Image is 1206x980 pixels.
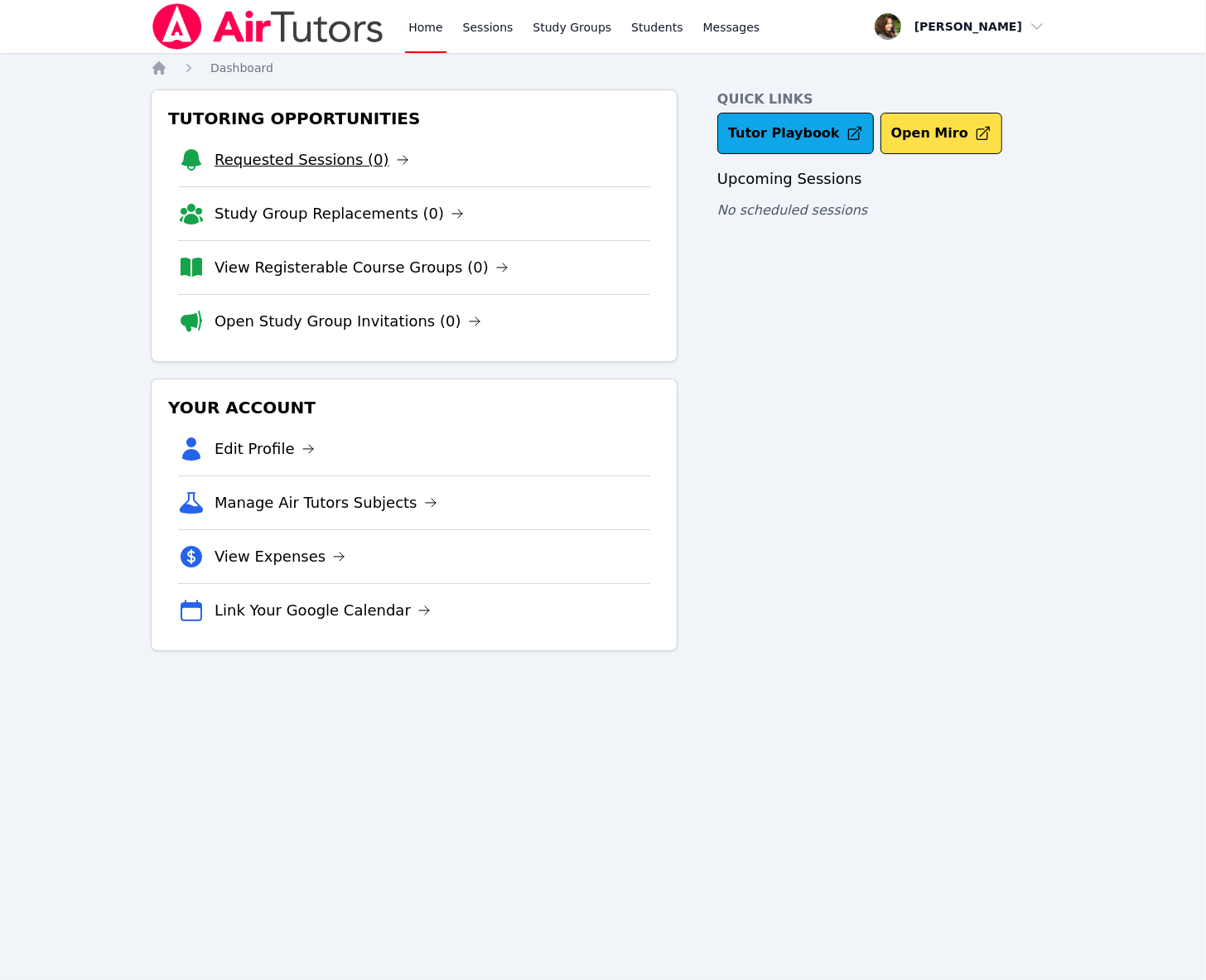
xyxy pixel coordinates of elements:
[165,104,663,133] h3: Tutoring Opportunities
[210,61,273,75] span: Dashboard
[165,393,663,422] h3: Your Account
[151,3,385,50] img: Air Tutors
[717,202,867,218] span: No scheduled sessions
[215,310,481,333] a: Open Study Group Invitations (0)
[703,19,760,36] span: Messages
[880,113,1002,154] button: Open Miro
[215,437,315,461] a: Edit Profile
[215,491,437,514] a: Manage Air Tutors Subjects
[151,60,1055,76] nav: Breadcrumb
[215,202,464,225] a: Study Group Replacements (0)
[215,148,409,171] a: Requested Sessions (0)
[717,113,874,154] a: Tutor Playbook
[215,599,431,622] a: Link Your Google Calendar
[717,89,1055,109] h4: Quick Links
[210,60,273,76] a: Dashboard
[215,545,345,568] a: View Expenses
[215,256,509,279] a: View Registerable Course Groups (0)
[717,167,1055,191] h3: Upcoming Sessions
